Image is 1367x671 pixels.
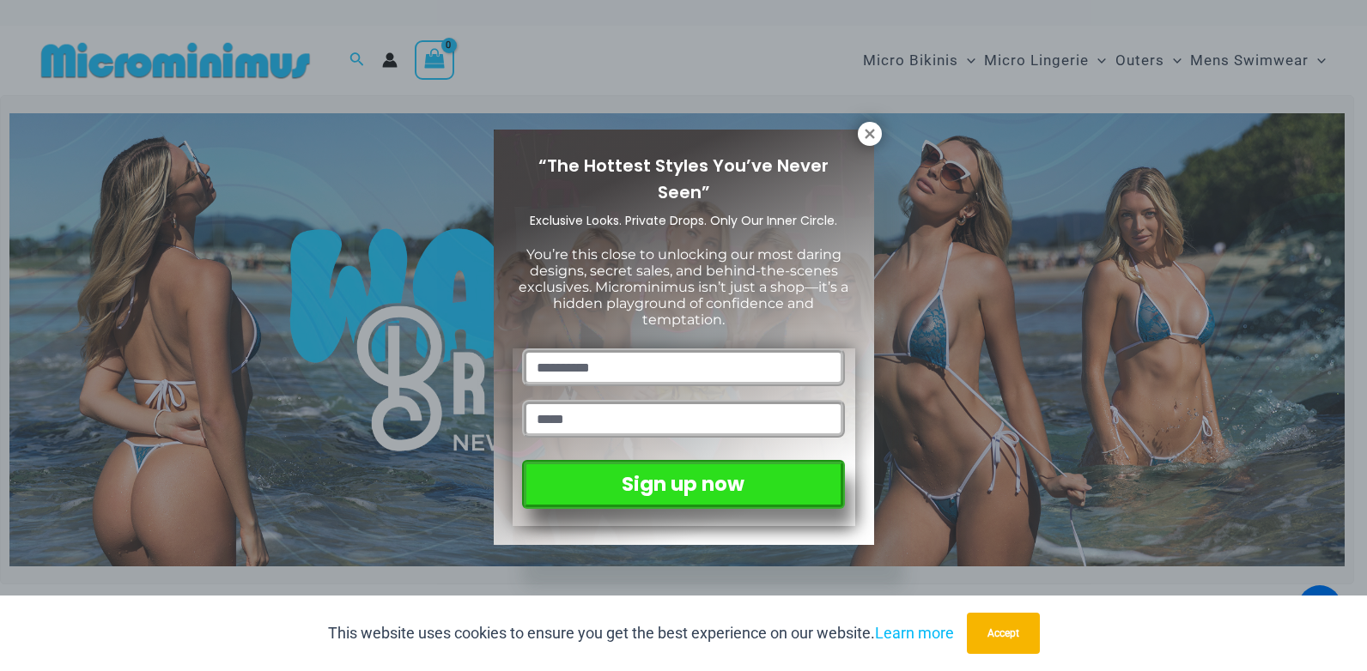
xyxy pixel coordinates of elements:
[328,620,954,646] p: This website uses cookies to ensure you get the best experience on our website.
[875,624,954,642] a: Learn more
[530,212,837,229] span: Exclusive Looks. Private Drops. Only Our Inner Circle.
[522,460,844,509] button: Sign up now
[858,122,882,146] button: Close
[538,154,829,204] span: “The Hottest Styles You’ve Never Seen”
[519,246,848,329] span: You’re this close to unlocking our most daring designs, secret sales, and behind-the-scenes exclu...
[967,613,1040,654] button: Accept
